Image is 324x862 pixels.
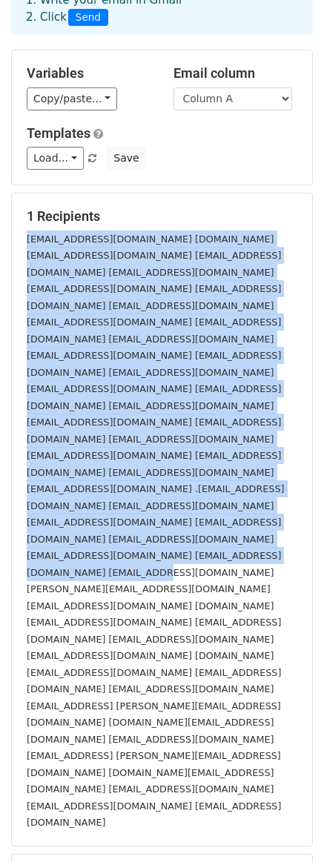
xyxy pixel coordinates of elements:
[250,791,324,862] iframe: Chat Widget
[27,125,90,141] a: Templates
[27,87,117,110] a: Copy/paste...
[68,9,108,27] span: Send
[173,65,298,82] h5: Email column
[27,208,297,225] h5: 1 Recipients
[27,65,151,82] h5: Variables
[107,147,145,170] button: Save
[27,147,84,170] a: Load...
[27,233,284,829] small: [EMAIL_ADDRESS][DOMAIN_NAME] [DOMAIN_NAME][EMAIL_ADDRESS][DOMAIN_NAME] [EMAIL_ADDRESS][DOMAIN_NAM...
